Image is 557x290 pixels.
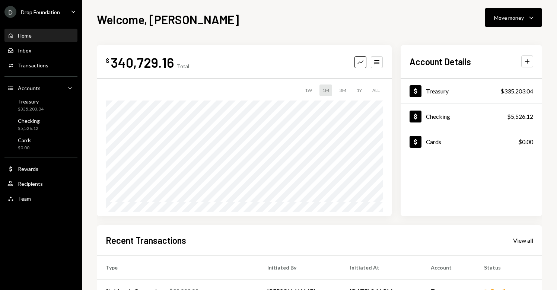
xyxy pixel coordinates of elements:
div: View all [513,237,533,244]
a: Recipients [4,177,77,190]
div: ALL [369,85,383,96]
div: Drop Foundation [21,9,60,15]
div: Team [18,195,31,202]
div: $5,526.12 [18,125,40,132]
a: Accounts [4,81,77,95]
div: 1Y [354,85,365,96]
div: Checking [426,113,450,120]
th: Status [475,255,542,279]
h2: Account Details [410,55,471,68]
div: 3M [337,85,349,96]
div: Move money [494,14,524,22]
a: View all [513,236,533,244]
a: Home [4,29,77,42]
div: $335,203.04 [500,87,533,96]
div: Accounts [18,85,41,91]
th: Account [422,255,475,279]
div: Total [177,63,189,69]
a: Checking$5,526.12 [401,104,542,129]
div: $5,526.12 [507,112,533,121]
a: Treasury$335,203.04 [4,96,77,114]
th: Initiated By [258,255,341,279]
a: Inbox [4,44,77,57]
div: Transactions [18,62,48,68]
div: Cards [426,138,441,145]
a: Rewards [4,162,77,175]
div: $0.00 [18,145,32,151]
div: $335,203.04 [18,106,44,112]
div: Checking [18,118,40,124]
div: Rewards [18,166,38,172]
div: 340,729.16 [111,54,174,71]
div: Treasury [18,98,44,105]
h1: Welcome, [PERSON_NAME] [97,12,239,27]
div: 1M [319,85,332,96]
th: Type [97,255,258,279]
a: Cards$0.00 [4,135,77,153]
button: Move money [485,8,542,27]
a: Treasury$335,203.04 [401,79,542,103]
div: Home [18,32,32,39]
div: Inbox [18,47,31,54]
div: Treasury [426,87,449,95]
a: Team [4,192,77,205]
h2: Recent Transactions [106,234,186,246]
a: Checking$5,526.12 [4,115,77,133]
div: Cards [18,137,32,143]
a: Transactions [4,58,77,72]
th: Initiated At [341,255,422,279]
div: D [4,6,16,18]
a: Cards$0.00 [401,129,542,154]
div: Recipients [18,181,43,187]
div: $ [106,57,109,64]
div: $0.00 [518,137,533,146]
div: 1W [302,85,315,96]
